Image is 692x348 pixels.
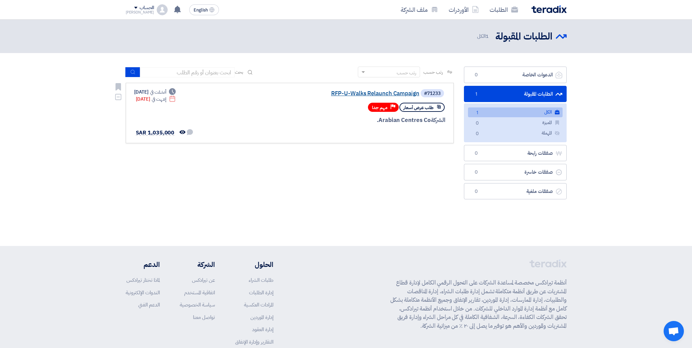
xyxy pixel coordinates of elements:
[473,120,481,127] span: 0
[477,32,490,40] span: الكل
[152,96,166,103] span: إنتهت في
[189,4,219,15] button: English
[403,104,434,111] span: طلب عرض أسعار
[464,183,567,200] a: صفقات ملغية0
[424,91,441,96] div: #71233
[472,150,480,157] span: 0
[157,4,168,15] img: profile_test.png
[468,107,563,117] a: الكل
[235,259,273,270] li: الحلول
[431,116,445,124] span: الشركة
[235,338,273,346] a: التقارير وإدارة الإنفاق
[136,96,176,103] div: [DATE]
[126,10,154,14] div: [PERSON_NAME]
[180,259,215,270] li: الشركة
[138,301,160,308] a: الدعم الفني
[468,128,563,138] a: المهملة
[134,89,176,96] div: [DATE]
[464,86,567,102] a: الطلبات المقبولة1
[184,289,215,296] a: اتفاقية المستخدم
[180,301,215,308] a: سياسة الخصوصية
[495,30,552,43] h2: الطلبات المقبولة
[473,109,481,117] span: 1
[193,314,215,321] a: تواصل معنا
[244,301,273,308] a: المزادات العكسية
[283,116,445,125] div: Arabian Centres Co.
[472,188,480,195] span: 0
[472,72,480,78] span: 0
[136,129,175,137] span: SAR 1,035,000
[126,289,160,296] a: الندوات الإلكترونية
[395,2,443,18] a: ملف الشركة
[249,276,273,284] a: طلبات الشراء
[443,2,484,18] a: الأوردرات
[472,169,480,176] span: 0
[249,289,273,296] a: إدارة الطلبات
[372,104,388,111] span: مهم جدا
[150,89,166,96] span: أنشئت في
[484,2,523,18] a: الطلبات
[194,8,208,13] span: English
[390,278,567,330] p: أنظمة تيرادكس مخصصة لمساعدة الشركات على التحول الرقمي الكامل لإدارة قطاع المشتريات عن طريق أنظمة ...
[472,91,480,98] span: 1
[235,69,244,76] span: بحث
[423,69,443,76] span: رتب حسب
[464,164,567,180] a: صفقات خاسرة0
[464,67,567,83] a: الدعوات الخاصة0
[140,67,235,77] input: ابحث بعنوان أو رقم الطلب
[284,91,419,97] a: RFP-U-Walks Relaunch Campaign
[664,321,684,341] div: Open chat
[486,32,489,40] span: 1
[192,276,215,284] a: عن تيرادكس
[397,69,416,76] div: رتب حسب
[140,5,154,11] div: الحساب
[473,130,481,138] span: 0
[126,276,160,284] a: لماذا تختار تيرادكس
[126,259,160,270] li: الدعم
[252,326,273,333] a: إدارة العقود
[464,145,567,161] a: صفقات رابحة0
[532,5,567,13] img: Teradix logo
[250,314,273,321] a: إدارة الموردين
[468,118,563,128] a: المميزة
